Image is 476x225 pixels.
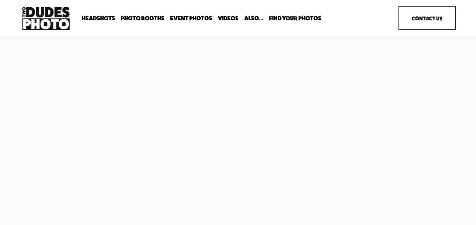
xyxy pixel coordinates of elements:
a: folder dropdown [244,15,263,22]
a: folder dropdown [121,15,164,22]
img: Two Dudes Photo | Headshots, Portraits &amp; Photo Booths [20,5,72,32]
a: Videos [218,15,239,22]
a: Event Photos [170,15,212,22]
span: Find Your Photos [269,15,321,21]
a: folder dropdown [82,15,115,22]
strong: Two Dudes Photo is a full-service photography & video production agency delivering premium experi... [20,139,175,187]
span: Photo Booths [121,15,164,21]
span: Also... [244,15,263,21]
a: folder dropdown [269,15,321,22]
h1: Unmatched Quality. Unparalleled Speed. [20,52,181,125]
a: Contact Us [398,6,456,30]
span: Headshots [82,15,115,21]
